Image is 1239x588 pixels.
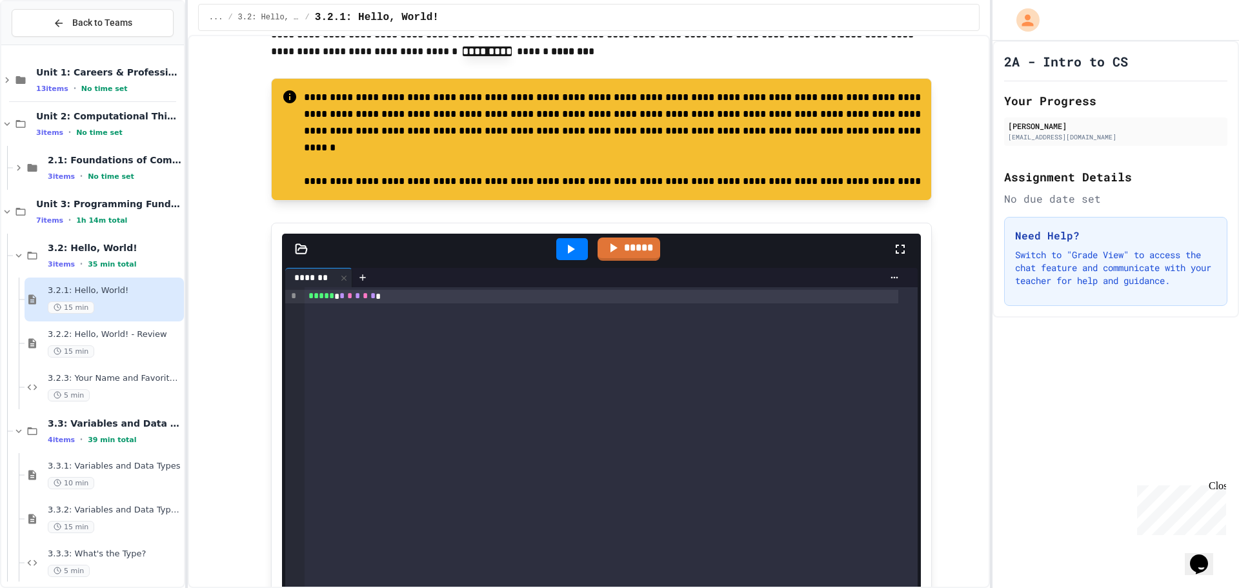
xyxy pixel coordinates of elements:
[48,154,181,166] span: 2.1: Foundations of Computational Thinking
[1008,120,1224,132] div: [PERSON_NAME]
[1015,248,1216,287] p: Switch to "Grade View" to access the chat feature and communicate with your teacher for help and ...
[48,301,94,314] span: 15 min
[68,215,71,225] span: •
[48,461,181,472] span: 3.3.1: Variables and Data Types
[76,128,123,137] span: No time set
[88,436,136,444] span: 39 min total
[305,12,310,23] span: /
[36,198,181,210] span: Unit 3: Programming Fundamentals
[48,260,75,269] span: 3 items
[48,285,181,296] span: 3.2.1: Hello, World!
[1015,228,1216,243] h3: Need Help?
[1004,168,1227,186] h2: Assignment Details
[48,329,181,340] span: 3.2.2: Hello, World! - Review
[48,521,94,533] span: 15 min
[1008,132,1224,142] div: [EMAIL_ADDRESS][DOMAIN_NAME]
[315,10,439,25] span: 3.2.1: Hello, World!
[36,110,181,122] span: Unit 2: Computational Thinking & Problem-Solving
[48,436,75,444] span: 4 items
[88,172,134,181] span: No time set
[36,128,63,137] span: 3 items
[48,477,94,489] span: 10 min
[5,5,89,82] div: Chat with us now!Close
[12,9,174,37] button: Back to Teams
[68,127,71,137] span: •
[36,66,181,78] span: Unit 1: Careers & Professionalism
[48,565,90,577] span: 5 min
[48,373,181,384] span: 3.2.3: Your Name and Favorite Movie
[48,505,181,516] span: 3.3.2: Variables and Data Types - Review
[228,12,232,23] span: /
[1004,191,1227,207] div: No due date set
[48,389,90,401] span: 5 min
[1004,52,1128,70] h1: 2A - Intro to CS
[1185,536,1226,575] iframe: chat widget
[48,418,181,429] span: 3.3: Variables and Data Types
[72,16,132,30] span: Back to Teams
[48,549,181,560] span: 3.3.3: What's the Type?
[48,242,181,254] span: 3.2: Hello, World!
[1132,480,1226,535] iframe: chat widget
[80,434,83,445] span: •
[80,259,83,269] span: •
[209,12,223,23] span: ...
[1003,5,1043,35] div: My Account
[36,85,68,93] span: 13 items
[238,12,300,23] span: 3.2: Hello, World!
[74,83,76,94] span: •
[88,260,136,269] span: 35 min total
[80,171,83,181] span: •
[48,345,94,358] span: 15 min
[36,216,63,225] span: 7 items
[1004,92,1227,110] h2: Your Progress
[48,172,75,181] span: 3 items
[76,216,127,225] span: 1h 14m total
[81,85,128,93] span: No time set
